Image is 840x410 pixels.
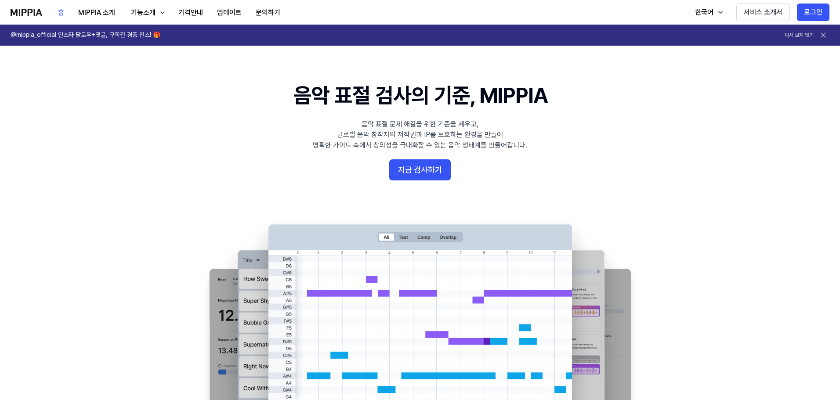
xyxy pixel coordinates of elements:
[11,31,160,40] h1: @mippia_official 인스타 팔로우+댓글, 구독권 경품 찬스! 🎁
[129,7,157,18] div: 기능소개
[71,4,122,22] button: MIPPIA 소개
[51,0,71,25] a: 홈
[11,9,42,16] img: logo
[210,4,249,22] button: 업데이트
[686,4,729,21] button: 한국어
[171,4,210,22] button: 가격안내
[293,81,547,110] h1: 음악 표절 검사의 기준, MIPPIA
[797,4,829,21] button: 로그인
[313,119,527,151] div: 음악 표절 문제 해결을 위한 기준을 세우고, 글로벌 음악 창작자의 저작권과 IP를 보호하는 환경을 만들어 명확한 가이드 속에서 창의성을 극대화할 수 있는 음악 생태계를 만들어...
[192,216,648,400] img: main Image
[389,159,451,180] button: 지금 검사하기
[210,0,249,25] a: 업데이트
[736,4,790,21] button: 서비스 소개서
[785,32,814,39] button: 다시 보지 않기
[693,7,715,18] div: 한국어
[249,4,287,22] button: 문의하기
[51,4,71,22] button: 홈
[122,4,171,22] button: 기능소개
